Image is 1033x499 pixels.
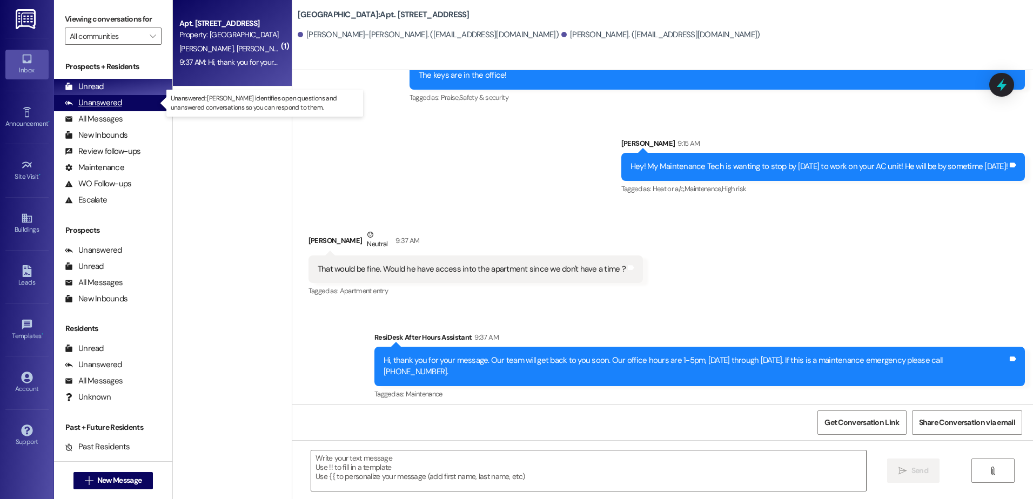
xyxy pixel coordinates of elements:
[340,286,388,295] span: Apartment entry
[374,332,1025,347] div: ResiDesk After Hours Assistant
[65,97,122,109] div: Unanswered
[472,332,498,343] div: 9:37 AM
[65,130,128,141] div: New Inbounds
[65,441,130,453] div: Past Residents
[65,392,111,403] div: Unknown
[318,264,626,275] div: That would be fine. Would he have access into the apartment since we don't have a time ?
[171,94,359,112] p: Unanswered: [PERSON_NAME] identifies open questions and unanswered conversations so you can respo...
[54,61,172,72] div: Prospects + Residents
[675,138,700,149] div: 9:15 AM
[621,138,1025,153] div: [PERSON_NAME]
[179,44,237,53] span: [PERSON_NAME]
[5,50,49,79] a: Inbox
[406,389,442,399] span: Maintenance
[5,368,49,397] a: Account
[722,184,746,193] span: High risk
[621,181,1025,197] div: Tagged as:
[898,467,907,475] i: 
[65,178,131,190] div: WO Follow-ups
[5,315,49,345] a: Templates •
[393,235,419,246] div: 9:37 AM
[42,331,43,338] span: •
[179,57,784,67] div: 9:37 AM: Hi, thank you for your message. Our team will get back to you soon. Our office hours are...
[65,162,124,173] div: Maintenance
[65,81,104,92] div: Unread
[441,93,459,102] span: Praise ,
[561,29,760,41] div: [PERSON_NAME]. ([EMAIL_ADDRESS][DOMAIN_NAME])
[54,225,172,236] div: Prospects
[65,359,122,370] div: Unanswered
[236,44,326,53] span: [PERSON_NAME] Govathson
[5,421,49,450] a: Support
[97,475,142,486] span: New Message
[54,422,172,433] div: Past + Future Residents
[65,194,107,206] div: Escalate
[65,11,162,28] label: Viewing conversations for
[887,458,940,483] button: Send
[685,184,722,193] span: Maintenance ,
[65,293,128,305] div: New Inbounds
[912,410,1022,435] button: Share Conversation via email
[5,209,49,238] a: Buildings
[919,417,1015,428] span: Share Conversation via email
[39,171,41,179] span: •
[48,118,50,126] span: •
[989,467,997,475] i: 
[5,262,49,291] a: Leads
[70,28,144,45] input: All communities
[374,386,1025,402] div: Tagged as:
[179,29,279,41] div: Property: [GEOGRAPHIC_DATA]
[298,29,559,41] div: [PERSON_NAME]-[PERSON_NAME]. ([EMAIL_ADDRESS][DOMAIN_NAME])
[65,113,123,125] div: All Messages
[65,277,123,288] div: All Messages
[817,410,906,435] button: Get Conversation Link
[179,18,279,29] div: Apt. [STREET_ADDRESS]
[824,417,899,428] span: Get Conversation Link
[308,283,643,299] div: Tagged as:
[85,476,93,485] i: 
[54,323,172,334] div: Residents
[384,355,1008,378] div: Hi, thank you for your message. Our team will get back to you soon. Our office hours are 1-5pm, [...
[308,229,643,255] div: [PERSON_NAME]
[653,184,685,193] span: Heat or a/c ,
[911,465,928,476] span: Send
[365,229,390,252] div: Neutral
[65,146,140,157] div: Review follow-ups
[65,343,104,354] div: Unread
[150,32,156,41] i: 
[65,375,123,387] div: All Messages
[16,9,38,29] img: ResiDesk Logo
[5,156,49,185] a: Site Visit •
[298,9,469,21] b: [GEOGRAPHIC_DATA]: Apt. [STREET_ADDRESS]
[630,161,1008,172] div: Hey! My Maintenance Tech is wanting to stop by [DATE] to work on your AC unit! He will be by some...
[65,245,122,256] div: Unanswered
[65,261,104,272] div: Unread
[410,90,1025,105] div: Tagged as:
[459,93,508,102] span: Safety & security
[73,472,153,489] button: New Message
